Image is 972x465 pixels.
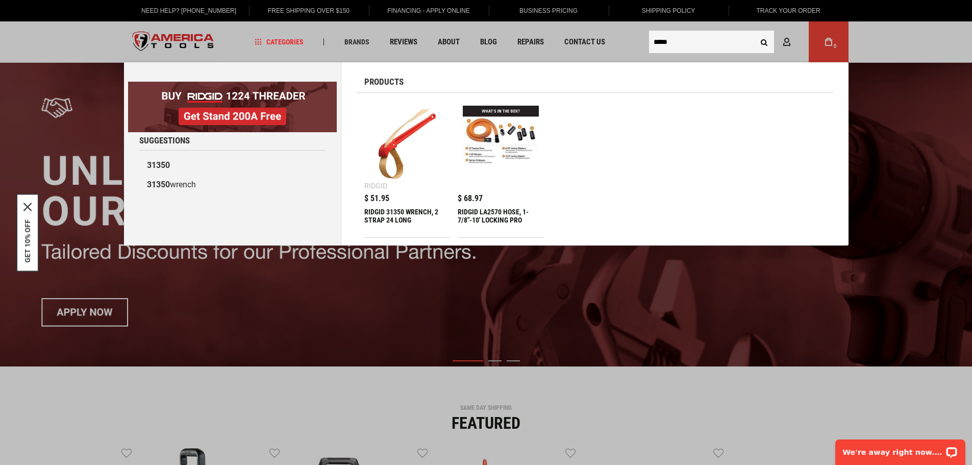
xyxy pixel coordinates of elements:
a: Brands [340,35,374,49]
div: Ridgid [364,182,387,189]
span: Brands [344,38,369,45]
a: RIDGID LA2570 HOSE, 1-7/8 $ 68.97 RIDGID LA2570 HOSE, 1-7/8"-10' LOCKING PRO [458,101,544,237]
a: BOGO: Buy RIDGID® 1224 Threader, Get Stand 200A Free! [128,82,337,89]
button: Close [23,203,32,211]
svg: close icon [23,203,32,211]
button: GET 10% OFF [23,219,32,262]
b: 31350 [147,180,170,189]
a: 31350wrench [139,175,326,194]
b: 31350 [147,160,170,170]
a: RIDGID 31350 WRENCH, 2 STRAP 24 LONG Ridgid $ 51.95 RIDGID 31350 WRENCH, 2 STRAP 24 LONG [364,101,451,237]
img: RIDGID LA2570 HOSE, 1-7/8 [463,106,539,182]
span: Categories [255,38,304,45]
span: Products [364,78,404,86]
div: RIDGID 31350 WRENCH, 2 STRAP 24 LONG [364,208,451,232]
span: $ 68.97 [458,194,483,203]
a: Categories [250,35,308,49]
img: RIDGID 31350 WRENCH, 2 STRAP 24 LONG [369,106,445,182]
span: Suggestions [139,136,190,145]
span: $ 51.95 [364,194,389,203]
a: 31350 [139,156,326,175]
div: RIDGID LA2570 HOSE, 1-7/8 [458,208,544,232]
iframe: LiveChat chat widget [829,433,972,465]
button: Search [755,32,774,52]
img: BOGO: Buy RIDGID® 1224 Threader, Get Stand 200A Free! [128,82,337,132]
